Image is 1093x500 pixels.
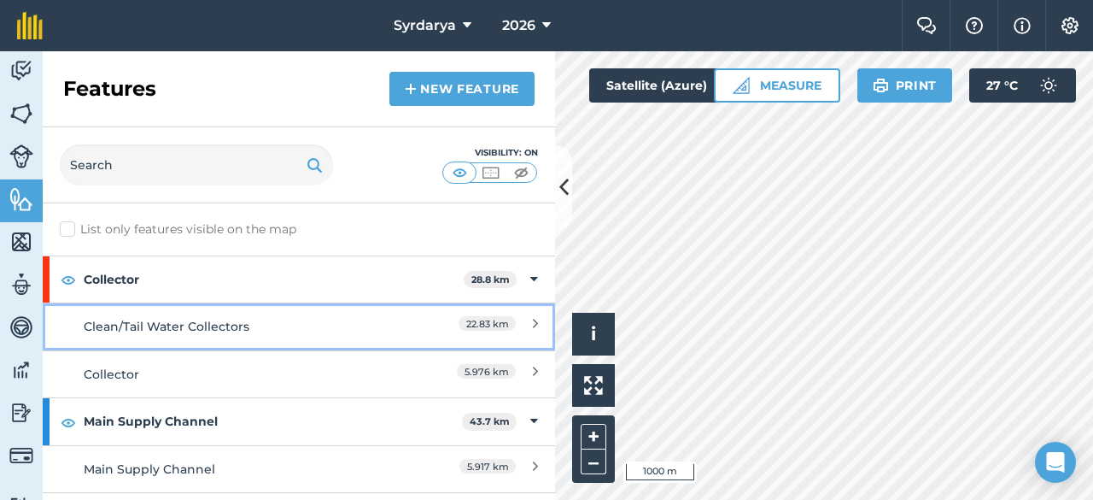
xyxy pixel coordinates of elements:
[9,315,33,340] img: svg+xml;base64,PD94bWwgdmVyc2lvbj0iMS4wIiBlbmNvZGluZz0idXRmLTgiPz4KPCEtLSBHZW5lcmF0b3I6IEFkb2JlIE...
[84,256,464,303] strong: Collector
[84,317,387,336] div: Clean/Tail Water Collectors
[9,186,33,212] img: svg+xml;base64,PHN2ZyB4bWxucz0iaHR0cDovL3d3dy53My5vcmcvMjAwMC9zdmciIHdpZHRoPSI1NiIgaGVpZ2h0PSI2MC...
[916,17,937,34] img: Two speech bubbles overlapping with the left bubble in the forefront
[471,274,510,285] strong: 28.8 km
[733,77,750,94] img: Ruler icon
[581,450,606,474] button: –
[9,272,33,297] img: svg+xml;base64,PD94bWwgdmVyc2lvbj0iMS4wIiBlbmNvZGluZz0idXRmLTgiPz4KPCEtLSBHZW5lcmF0b3I6IEFkb2JlIE...
[873,75,889,96] img: svg+xml;base64,PHN2ZyB4bWxucz0iaHR0cDovL3d3dy53My5vcmcvMjAwMC9zdmciIHdpZHRoPSIxOSIgaGVpZ2h0PSIyNC...
[43,445,555,492] a: Main Supply Channel5.917 km
[84,460,387,479] div: Main Supply Channel
[459,459,516,474] span: 5.917 km
[1014,15,1031,36] img: svg+xml;base64,PHN2ZyB4bWxucz0iaHR0cDovL3d3dy53My5vcmcvMjAwMC9zdmciIHdpZHRoPSIxNyIgaGVpZ2h0PSIxNy...
[502,15,535,36] span: 2026
[61,412,76,432] img: svg+xml;base64,PHN2ZyB4bWxucz0iaHR0cDovL3d3dy53My5vcmcvMjAwMC9zdmciIHdpZHRoPSIxOCIgaGVpZ2h0PSIyNC...
[986,68,1018,103] span: 27 ° C
[581,424,606,450] button: +
[389,72,535,106] a: New feature
[84,365,387,384] div: Collector
[449,164,471,181] img: svg+xml;base64,PHN2ZyB4bWxucz0iaHR0cDovL3d3dy53My5vcmcvMjAwMC9zdmciIHdpZHRoPSI1MCIgaGVpZ2h0PSI0MC...
[43,303,555,350] a: Clean/Tail Water Collectors22.83 km
[307,155,323,175] img: svg+xml;base64,PHN2ZyB4bWxucz0iaHR0cDovL3d3dy53My5vcmcvMjAwMC9zdmciIHdpZHRoPSIxOSIgaGVpZ2h0PSIyNC...
[457,364,516,379] span: 5.976 km
[43,350,555,397] a: Collector5.976 km
[964,17,985,34] img: A question mark icon
[61,269,76,290] img: svg+xml;base64,PHN2ZyB4bWxucz0iaHR0cDovL3d3dy53My5vcmcvMjAwMC9zdmciIHdpZHRoPSIxOCIgaGVpZ2h0PSIyNC...
[9,400,33,426] img: svg+xml;base64,PD94bWwgdmVyc2lvbj0iMS4wIiBlbmNvZGluZz0idXRmLTgiPz4KPCEtLSBHZW5lcmF0b3I6IEFkb2JlIE...
[9,229,33,255] img: svg+xml;base64,PHN2ZyB4bWxucz0iaHR0cDovL3d3dy53My5vcmcvMjAwMC9zdmciIHdpZHRoPSI1NiIgaGVpZ2h0PSI2MC...
[584,376,603,395] img: Four arrows, one pointing top left, one top right, one bottom right and the last bottom left
[470,415,510,427] strong: 43.7 km
[43,256,555,303] div: Collector28.8 km
[9,58,33,84] img: svg+xml;base64,PD94bWwgdmVyc2lvbj0iMS4wIiBlbmNvZGluZz0idXRmLTgiPz4KPCEtLSBHZW5lcmF0b3I6IEFkb2JlIE...
[9,357,33,383] img: svg+xml;base64,PD94bWwgdmVyc2lvbj0iMS4wIiBlbmNvZGluZz0idXRmLTgiPz4KPCEtLSBHZW5lcmF0b3I6IEFkb2JlIE...
[857,68,953,103] button: Print
[511,164,532,181] img: svg+xml;base64,PHN2ZyB4bWxucz0iaHR0cDovL3d3dy53My5vcmcvMjAwMC9zdmciIHdpZHRoPSI1MCIgaGVpZ2h0PSI0MC...
[1060,17,1080,34] img: A cog icon
[442,146,538,160] div: Visibility: On
[572,313,615,356] button: i
[714,68,840,103] button: Measure
[9,101,33,126] img: svg+xml;base64,PHN2ZyB4bWxucz0iaHR0cDovL3d3dy53My5vcmcvMjAwMC9zdmciIHdpZHRoPSI1NiIgaGVpZ2h0PSI2MC...
[591,323,596,344] span: i
[84,398,462,444] strong: Main Supply Channel
[1032,68,1066,103] img: svg+xml;base64,PD94bWwgdmVyc2lvbj0iMS4wIiBlbmNvZGluZz0idXRmLTgiPz4KPCEtLSBHZW5lcmF0b3I6IEFkb2JlIE...
[459,316,516,331] span: 22.83 km
[9,144,33,168] img: svg+xml;base64,PD94bWwgdmVyc2lvbj0iMS4wIiBlbmNvZGluZz0idXRmLTgiPz4KPCEtLSBHZW5lcmF0b3I6IEFkb2JlIE...
[969,68,1076,103] button: 27 °C
[480,164,501,181] img: svg+xml;base64,PHN2ZyB4bWxucz0iaHR0cDovL3d3dy53My5vcmcvMjAwMC9zdmciIHdpZHRoPSI1MCIgaGVpZ2h0PSI0MC...
[17,12,43,39] img: fieldmargin Logo
[405,79,417,99] img: svg+xml;base64,PHN2ZyB4bWxucz0iaHR0cDovL3d3dy53My5vcmcvMjAwMC9zdmciIHdpZHRoPSIxNCIgaGVpZ2h0PSIyNC...
[9,444,33,468] img: svg+xml;base64,PD94bWwgdmVyc2lvbj0iMS4wIiBlbmNvZGluZz0idXRmLTgiPz4KPCEtLSBHZW5lcmF0b3I6IEFkb2JlIE...
[60,144,333,185] input: Search
[60,221,296,238] label: List only features visible on the map
[63,75,156,103] h2: Features
[43,398,555,444] div: Main Supply Channel43.7 km
[1035,442,1076,483] div: Open Intercom Messenger
[394,15,456,36] span: Syrdarya
[589,68,753,103] button: Satellite (Azure)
